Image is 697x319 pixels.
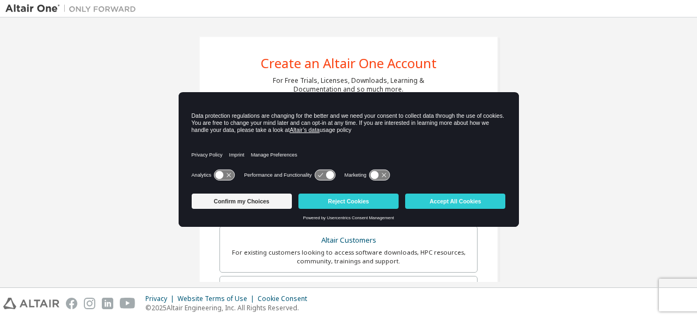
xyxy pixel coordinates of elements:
[3,298,59,309] img: altair_logo.svg
[5,3,142,14] img: Altair One
[145,294,178,303] div: Privacy
[84,298,95,309] img: instagram.svg
[102,298,113,309] img: linkedin.svg
[227,248,470,266] div: For existing customers looking to access software downloads, HPC resources, community, trainings ...
[273,76,424,94] div: For Free Trials, Licenses, Downloads, Learning & Documentation and so much more.
[178,294,258,303] div: Website Terms of Use
[145,303,314,312] p: © 2025 Altair Engineering, Inc. All Rights Reserved.
[66,298,77,309] img: facebook.svg
[258,294,314,303] div: Cookie Consent
[261,57,437,70] div: Create an Altair One Account
[227,233,470,248] div: Altair Customers
[120,298,136,309] img: youtube.svg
